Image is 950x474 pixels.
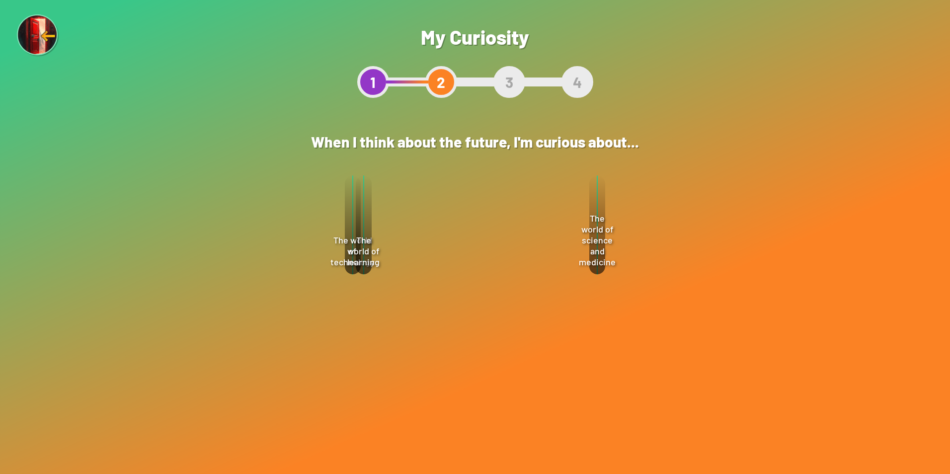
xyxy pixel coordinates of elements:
div: 2 [425,66,457,98]
h2: When I think about the future, I'm curious about... [261,123,689,160]
div: 4 [561,66,593,98]
div: The world of learning [356,176,372,274]
img: Exit [17,14,60,57]
div: The world of science and medicine [589,176,605,274]
div: 1 [357,66,389,98]
h1: My Curiosity [357,25,593,49]
div: The world of technology [345,176,361,274]
div: 3 [493,66,525,98]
